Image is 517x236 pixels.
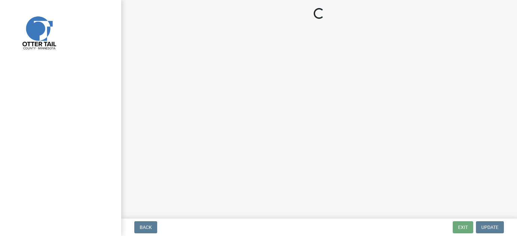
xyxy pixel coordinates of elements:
button: Back [134,221,157,233]
button: Exit [453,221,473,233]
span: Back [140,225,152,230]
span: Update [481,225,498,230]
button: Update [476,221,504,233]
img: Otter Tail County, Minnesota [13,7,64,57]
